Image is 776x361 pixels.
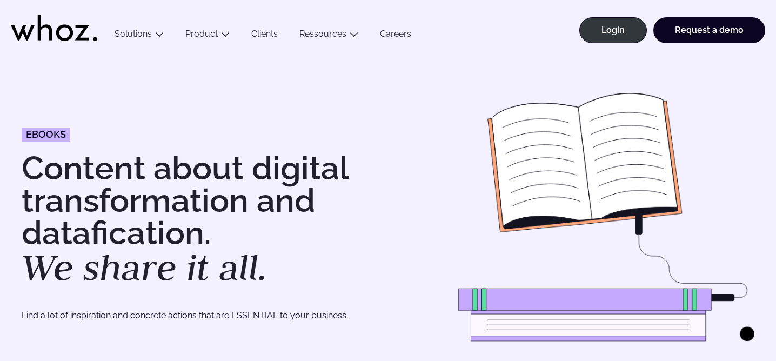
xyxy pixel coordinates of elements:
[299,29,346,39] a: Ressources
[22,243,267,291] em: We share it all.
[104,29,175,43] button: Solutions
[240,29,289,43] a: Clients
[579,17,647,43] a: Login
[22,152,377,286] h1: Content about digital transformation and datafication.
[369,29,422,43] a: Careers
[653,17,765,43] a: Request a demo
[26,130,66,139] span: EBOOKS
[22,309,377,322] p: Find a lot of inspiration and concrete actions that are ESSENTIAL to your business.
[175,29,240,43] button: Product
[185,29,218,39] a: Product
[289,29,369,43] button: Ressources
